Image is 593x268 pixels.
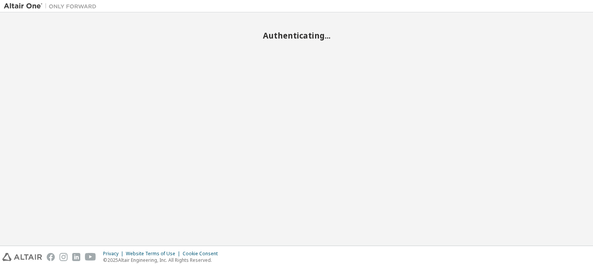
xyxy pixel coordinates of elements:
[103,257,222,263] p: © 2025 Altair Engineering, Inc. All Rights Reserved.
[2,253,42,261] img: altair_logo.svg
[126,251,183,257] div: Website Terms of Use
[72,253,80,261] img: linkedin.svg
[103,251,126,257] div: Privacy
[85,253,96,261] img: youtube.svg
[59,253,68,261] img: instagram.svg
[4,30,589,40] h2: Authenticating...
[183,251,222,257] div: Cookie Consent
[4,2,100,10] img: Altair One
[47,253,55,261] img: facebook.svg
